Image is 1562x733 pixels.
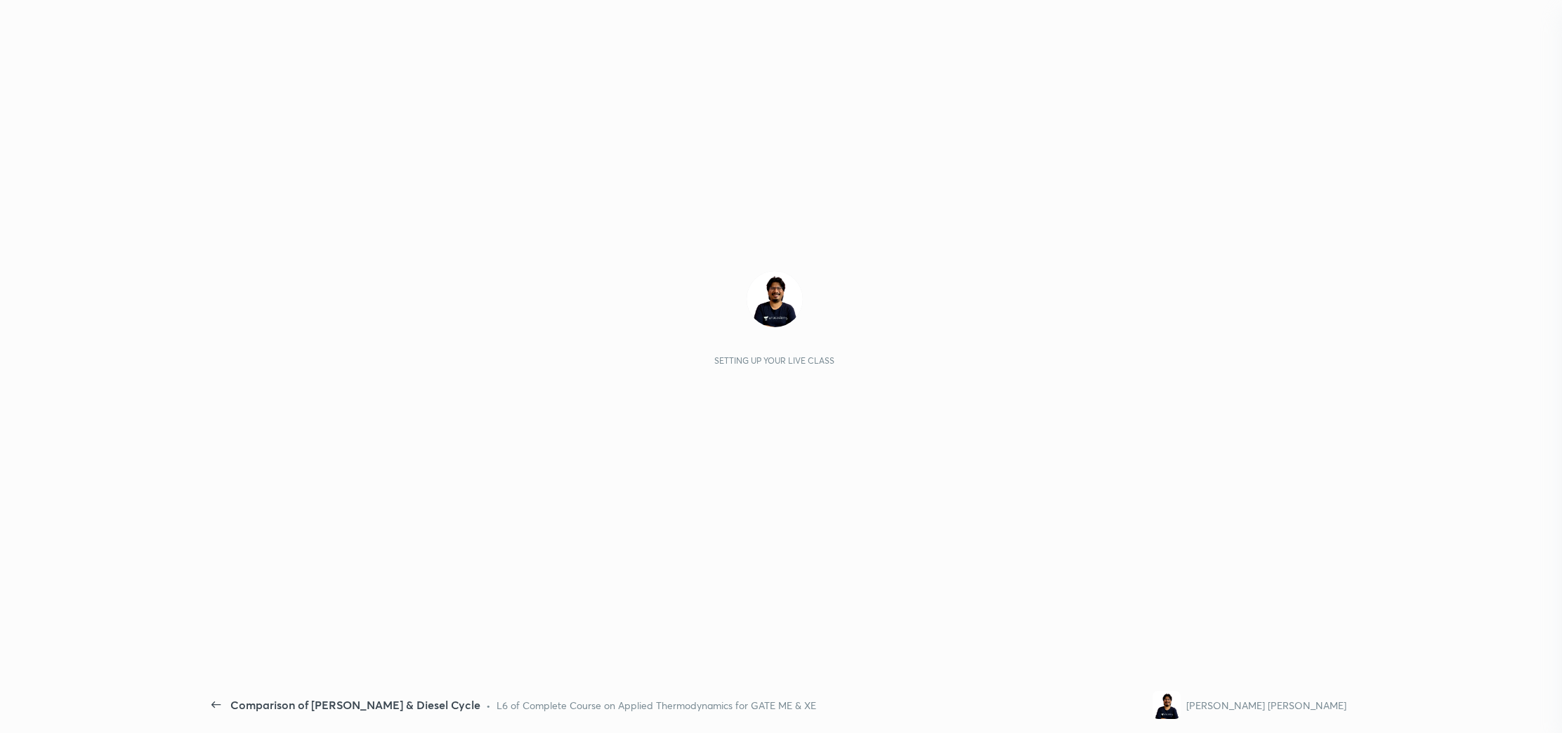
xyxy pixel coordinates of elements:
div: L6 of Complete Course on Applied Thermodynamics for GATE ME & XE [497,698,816,713]
div: Comparison of [PERSON_NAME] & Diesel Cycle [230,696,480,713]
img: 4fd87480550947d38124d68eb52e3964.jpg [747,271,803,327]
div: Setting up your live class [714,355,834,366]
div: [PERSON_NAME] [PERSON_NAME] [1186,698,1346,713]
img: 4fd87480550947d38124d68eb52e3964.jpg [1153,691,1181,719]
div: • [486,698,491,713]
